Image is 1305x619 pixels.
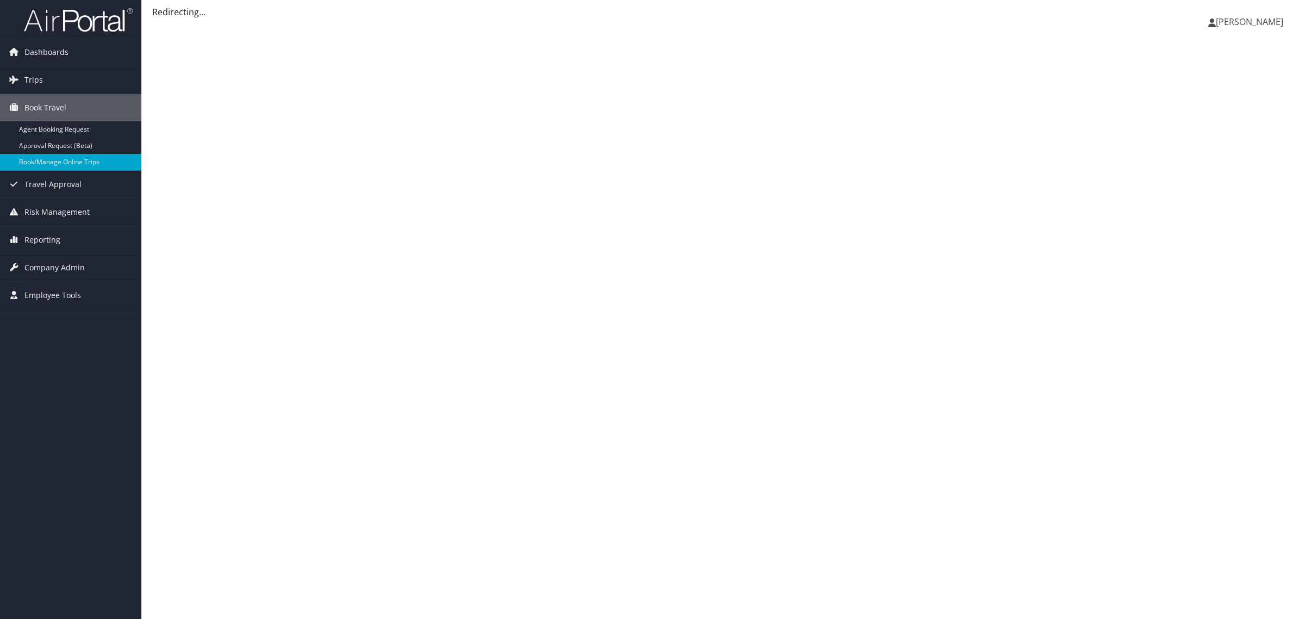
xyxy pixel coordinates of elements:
[1208,5,1294,38] a: [PERSON_NAME]
[24,94,66,121] span: Book Travel
[24,66,43,94] span: Trips
[152,5,1294,18] div: Redirecting...
[24,171,82,198] span: Travel Approval
[24,7,133,33] img: airportal-logo.png
[1216,16,1283,28] span: [PERSON_NAME]
[24,199,90,226] span: Risk Management
[24,226,60,253] span: Reporting
[24,254,85,281] span: Company Admin
[24,39,69,66] span: Dashboards
[24,282,81,309] span: Employee Tools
